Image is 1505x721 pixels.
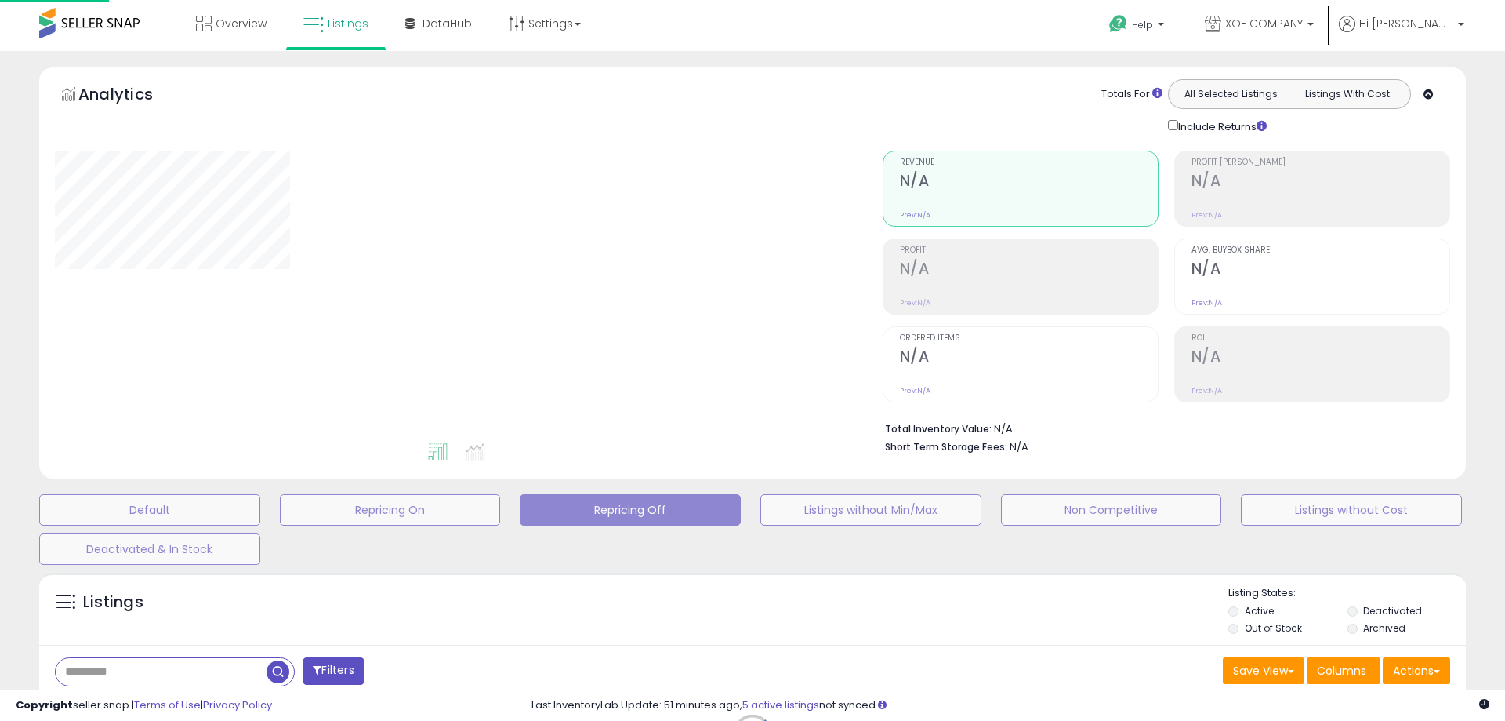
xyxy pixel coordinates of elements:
[1225,16,1303,31] span: XOE COMPANY
[39,494,260,526] button: Default
[900,210,930,220] small: Prev: N/A
[1191,334,1449,343] span: ROI
[1132,18,1153,31] span: Help
[900,260,1158,281] h2: N/A
[1010,439,1028,454] span: N/A
[885,418,1438,437] li: N/A
[39,533,260,565] button: Deactivated & In Stock
[1191,158,1449,167] span: Profit [PERSON_NAME]
[885,422,992,435] b: Total Inventory Value:
[520,494,741,526] button: Repricing Off
[1101,87,1162,102] div: Totals For
[1191,260,1449,281] h2: N/A
[900,172,1158,193] h2: N/A
[78,83,183,109] h5: Analytics
[1108,14,1128,34] i: Get Help
[885,440,1007,453] b: Short Term Storage Fees:
[1241,494,1462,526] button: Listings without Cost
[1001,494,1222,526] button: Non Competitive
[16,697,73,712] strong: Copyright
[328,16,368,31] span: Listings
[1191,210,1222,220] small: Prev: N/A
[280,494,501,526] button: Repricing On
[1359,16,1453,31] span: Hi [PERSON_NAME]
[1191,386,1222,395] small: Prev: N/A
[900,246,1158,255] span: Profit
[1191,348,1449,369] h2: N/A
[16,698,272,713] div: seller snap | |
[1191,298,1222,308] small: Prev: N/A
[1191,172,1449,193] h2: N/A
[1339,16,1464,51] a: Hi [PERSON_NAME]
[900,348,1158,369] h2: N/A
[216,16,267,31] span: Overview
[900,386,930,395] small: Prev: N/A
[1156,117,1286,135] div: Include Returns
[1173,84,1289,104] button: All Selected Listings
[1289,84,1405,104] button: Listings With Cost
[900,298,930,308] small: Prev: N/A
[900,334,1158,343] span: Ordered Items
[900,158,1158,167] span: Revenue
[760,494,981,526] button: Listings without Min/Max
[1097,2,1180,51] a: Help
[1191,246,1449,255] span: Avg. Buybox Share
[422,16,472,31] span: DataHub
